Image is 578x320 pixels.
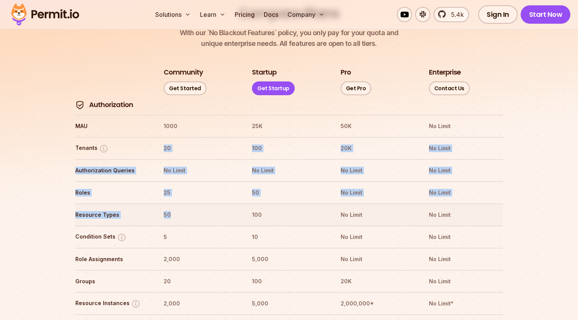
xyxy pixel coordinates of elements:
th: 20K [340,275,415,288]
a: Pricing [232,7,258,22]
a: Sign In [478,5,518,24]
th: No Limit [429,120,503,132]
th: 5 [163,231,238,243]
th: No Limit [429,275,503,288]
a: Start Now [521,5,571,24]
a: Get Pro [341,81,372,95]
th: Resource Types [75,209,149,221]
button: Tenants [75,144,109,153]
th: Role Assignments [75,253,149,265]
span: With our `No Blackout Features` policy, you only pay for your quota and [180,28,398,38]
th: 50 [163,209,238,221]
th: 25K [252,120,326,132]
th: No Limit [429,142,503,154]
button: Learn [197,7,229,22]
button: Resource Instances [75,299,141,309]
th: No Limit [163,164,238,177]
th: 20 [163,142,238,154]
th: 100 [252,142,326,154]
th: No Limit* [429,297,503,310]
th: No Limit [429,231,503,243]
th: 25 [163,187,238,199]
th: 1000 [163,120,238,132]
a: Contact Us [429,81,470,95]
a: Get Started [164,81,206,95]
th: 2,000,000* [340,297,415,310]
button: Solutions [152,7,194,22]
th: No Limit [252,164,326,177]
button: Condition Sets [75,232,127,242]
a: Docs [261,7,281,22]
th: No Limit [429,209,503,221]
h3: Enterprise [429,68,461,77]
h3: Startup [252,68,276,77]
th: 10 [252,231,326,243]
button: Company [284,7,328,22]
th: No Limit [340,231,415,243]
th: MAU [75,120,149,132]
th: 20 [163,275,238,288]
th: No Limit [429,187,503,199]
th: 20K [340,142,415,154]
a: Get Startup [252,81,295,95]
p: unique enterprise needs. All features are open to all tiers. [180,28,398,49]
h3: Community [164,68,203,77]
h4: Authorization [89,100,133,110]
th: 2,000 [163,297,238,310]
a: 5.4k [433,7,469,22]
th: 50 [252,187,326,199]
th: Authorization Queries [75,164,149,177]
th: 5,000 [252,297,326,310]
th: 100 [252,209,326,221]
img: Authorization [75,101,84,110]
th: No Limit [340,209,415,221]
h3: Pro [341,68,351,77]
th: No Limit [429,253,503,265]
th: Groups [75,275,149,288]
th: 100 [252,275,326,288]
th: Roles [75,187,149,199]
th: No Limit [340,187,415,199]
th: No Limit [429,164,503,177]
span: 5.4k [446,10,464,19]
th: 5,000 [252,253,326,265]
img: Permit logo [8,2,83,28]
th: 50K [340,120,415,132]
th: 2,000 [163,253,238,265]
th: No Limit [340,253,415,265]
th: No Limit [340,164,415,177]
